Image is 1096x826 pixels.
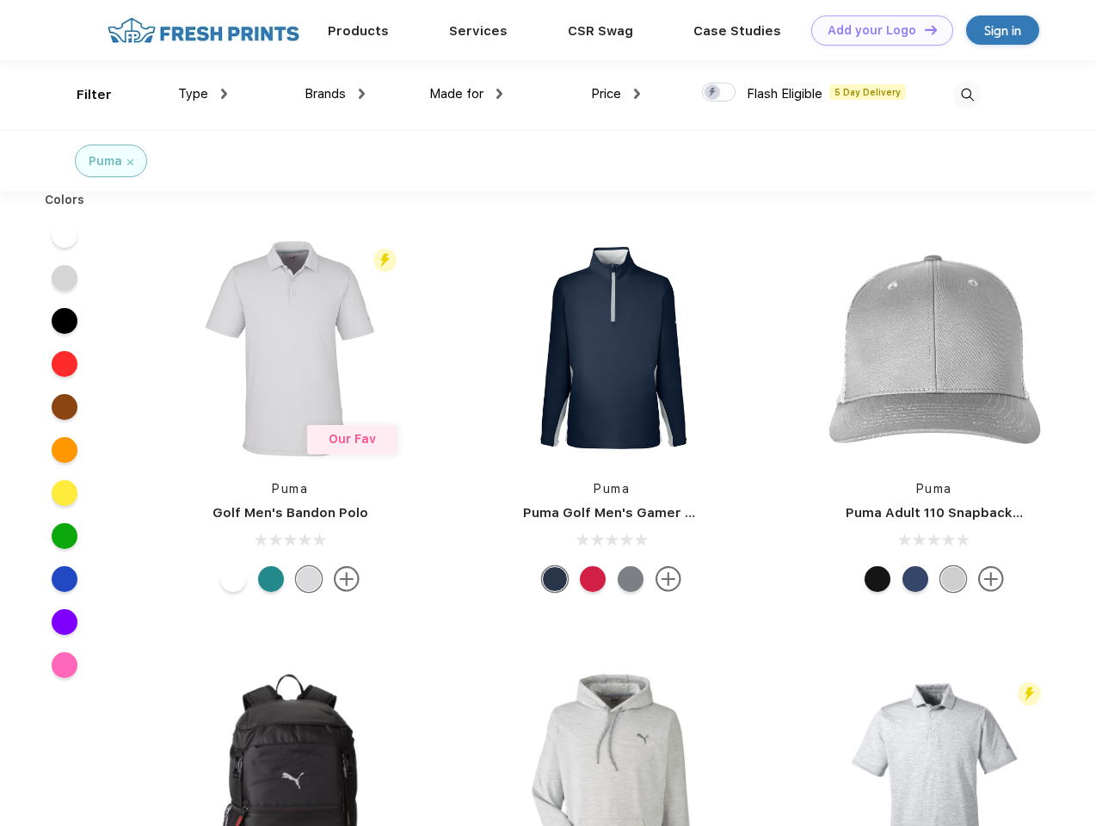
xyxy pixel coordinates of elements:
a: Sign in [966,15,1039,45]
div: Filter [77,85,112,105]
img: func=resize&h=266 [820,234,1049,463]
div: Peacoat with Qut Shd [902,566,928,592]
span: Type [178,86,208,102]
span: Our Fav [329,432,376,446]
div: Navy Blazer [542,566,568,592]
div: High Rise [296,566,322,592]
a: Puma [272,482,308,496]
div: Sign in [984,21,1021,40]
a: Services [449,23,508,39]
img: flash_active_toggle.svg [1018,682,1041,706]
span: Brands [305,86,346,102]
img: flash_active_toggle.svg [373,249,397,272]
span: Flash Eligible [747,86,822,102]
a: Puma Golf Men's Gamer Golf Quarter-Zip [523,505,795,521]
img: dropdown.png [221,89,227,99]
div: Puma [89,152,122,170]
div: Quarry Brt Whit [940,566,966,592]
a: Puma [594,482,630,496]
img: func=resize&h=266 [497,234,726,463]
a: Puma [916,482,952,496]
img: dropdown.png [634,89,640,99]
a: Products [328,23,389,39]
img: more.svg [334,566,360,592]
div: Quiet Shade [618,566,643,592]
div: Green Lagoon [258,566,284,592]
span: 5 Day Delivery [829,84,906,100]
img: more.svg [978,566,1004,592]
img: func=resize&h=266 [175,234,404,463]
img: dropdown.png [359,89,365,99]
img: filter_cancel.svg [127,159,133,165]
a: Golf Men's Bandon Polo [212,505,368,521]
div: Ski Patrol [580,566,606,592]
div: Colors [32,191,98,209]
img: fo%20logo%202.webp [102,15,305,46]
div: Bright White [220,566,246,592]
span: Made for [429,86,483,102]
img: dropdown.png [496,89,502,99]
span: Price [591,86,621,102]
div: Pma Blk with Pma Blk [865,566,890,592]
a: CSR Swag [568,23,633,39]
img: more.svg [656,566,681,592]
img: DT [925,25,937,34]
div: Add your Logo [828,23,916,38]
img: desktop_search.svg [953,81,982,109]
